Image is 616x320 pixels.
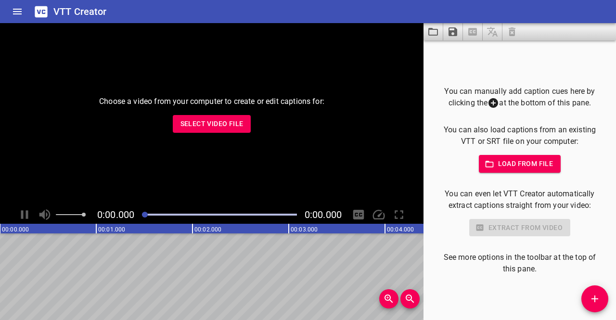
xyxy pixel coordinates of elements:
button: Load from file [479,155,561,173]
div: Select a video in the pane to the left to use this feature [439,219,601,237]
button: Load captions from file [423,23,443,40]
svg: Load captions from file [427,26,439,38]
h6: VTT Creator [53,4,107,19]
button: Save captions to file [443,23,463,40]
p: You can also load captions from an existing VTT or SRT file on your computer: [439,124,601,147]
span: Video Duration [305,209,342,220]
span: Select a video in the pane to the left, then you can automatically extract captions. [463,23,483,40]
button: Select Video File [173,115,251,133]
span: Load from file [487,158,553,170]
svg: Save captions to file [447,26,459,38]
span: Select Video File [180,118,244,130]
div: Toggle Full Screen [390,205,408,224]
div: Play progress [142,214,297,216]
text: 00:03.000 [291,226,318,233]
p: You can even let VTT Creator automatically extract captions straight from your video: [439,188,601,211]
div: Hide/Show Captions [349,205,368,224]
p: See more options in the toolbar at the top of this pane. [439,252,601,275]
p: Choose a video from your computer to create or edit captions for: [99,96,324,107]
button: Add Cue [581,285,608,312]
text: 00:01.000 [98,226,125,233]
text: 00:00.000 [2,226,29,233]
button: Zoom Out [400,289,420,308]
div: Playback Speed [370,205,388,224]
button: Zoom In [379,289,398,308]
text: 00:04.000 [387,226,414,233]
p: You can manually add caption cues here by clicking the at the bottom of this pane. [439,86,601,109]
span: Current Time [97,209,134,220]
text: 00:02.000 [194,226,221,233]
span: Add some captions below, then you can translate them. [483,23,502,40]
